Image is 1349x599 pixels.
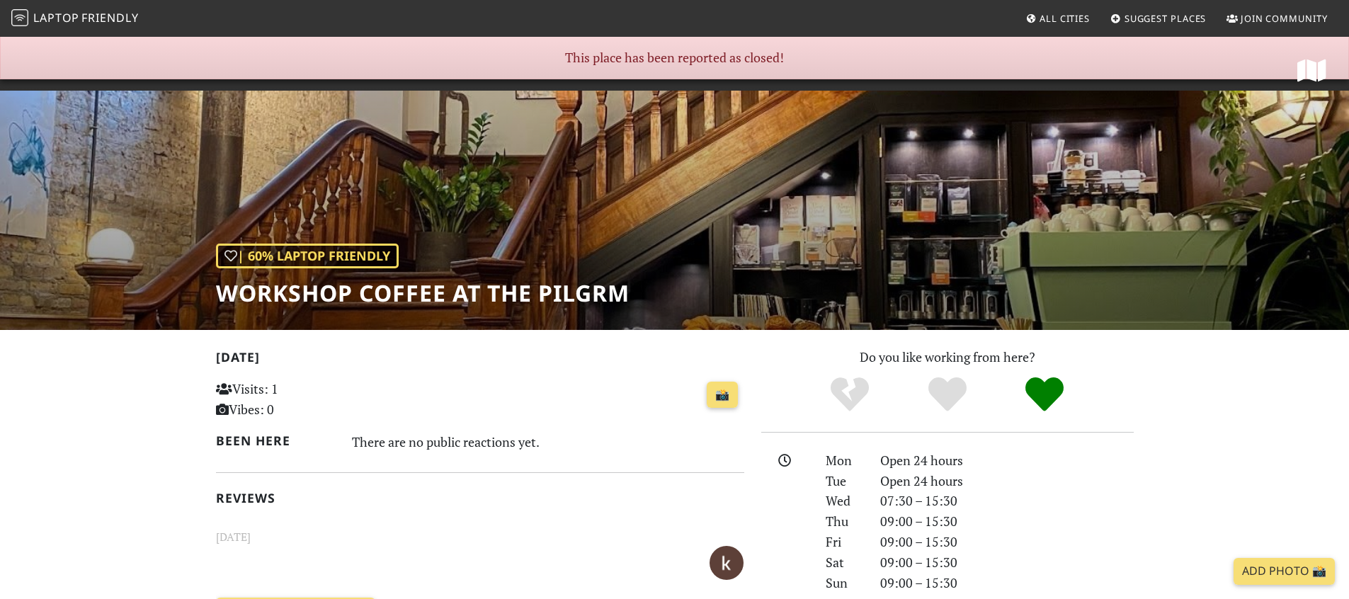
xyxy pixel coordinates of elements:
p: Visits: 1 Vibes: 0 [216,379,381,420]
div: Mon [817,450,871,471]
div: Fri [817,532,871,552]
div: Yes [899,375,996,414]
img: 2554-king.jpg [710,546,744,580]
div: Sun [817,573,871,593]
a: 📸 [707,382,738,409]
div: | 60% Laptop Friendly [216,244,399,268]
a: Add Photo 📸 [1234,558,1335,585]
div: Sat [817,552,871,573]
div: 09:00 – 15:30 [872,532,1142,552]
div: 09:00 – 15:30 [872,552,1142,573]
div: Definitely! [996,375,1093,414]
span: Suggest Places [1125,12,1207,25]
div: Wed [817,491,871,511]
small: [DATE] [207,528,753,546]
a: Suggest Places [1105,6,1212,31]
div: 09:00 – 15:30 [872,511,1142,532]
p: Do you like working from here? [761,347,1134,367]
div: No [801,375,899,414]
a: LaptopFriendly LaptopFriendly [11,6,139,31]
img: LaptopFriendly [11,9,28,26]
a: All Cities [1020,6,1095,31]
h2: Been here [216,433,336,448]
h2: Reviews [216,491,744,506]
span: All Cities [1040,12,1090,25]
span: king kong [710,553,744,570]
h2: [DATE] [216,350,744,370]
div: 09:00 – 15:30 [872,573,1142,593]
div: Tue [817,471,871,491]
div: Open 24 hours [872,450,1142,471]
span: Join Community [1241,12,1328,25]
h1: Workshop Coffee at The Pilgrm [216,280,630,307]
div: Open 24 hours [872,471,1142,491]
span: Friendly [81,10,138,25]
a: Join Community [1221,6,1333,31]
div: There are no public reactions yet. [352,430,744,453]
div: 07:30 – 15:30 [872,491,1142,511]
span: Laptop [33,10,79,25]
div: Thu [817,511,871,532]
